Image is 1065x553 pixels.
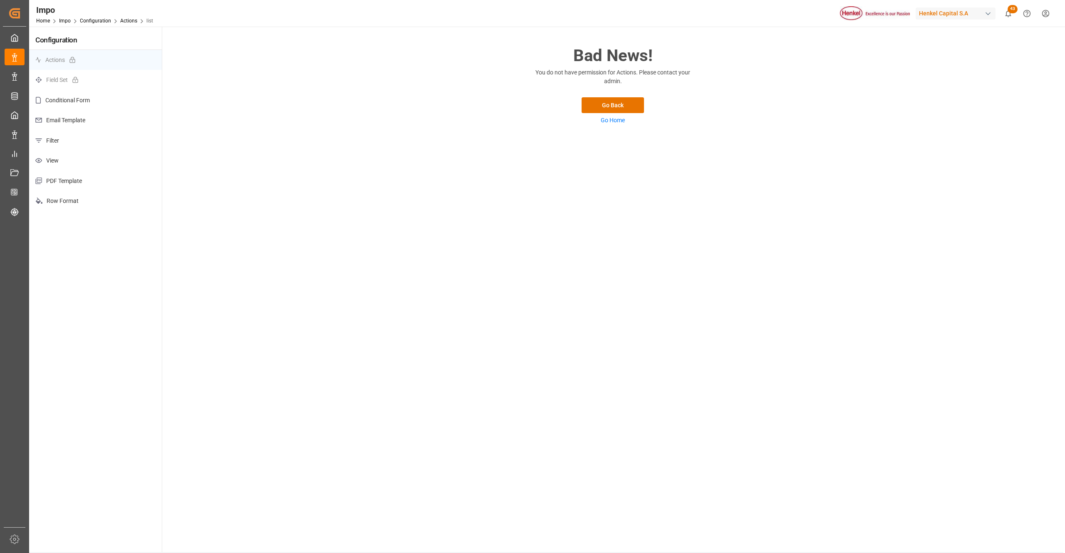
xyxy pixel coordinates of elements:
[29,110,162,131] p: Email Template
[29,90,162,111] p: Conditional Form
[36,18,50,24] a: Home
[80,18,111,24] a: Configuration
[916,5,999,21] button: Henkel Capital S.A
[1008,5,1018,13] span: 43
[999,4,1018,23] button: show 43 new notifications
[29,151,162,171] p: View
[29,70,162,90] p: Field Set
[530,68,696,86] p: You do not have permission for Actions. Please contact your admin.
[59,18,71,24] a: Impo
[29,191,162,211] p: Row Format
[29,171,162,191] p: PDF Template
[120,18,137,24] a: Actions
[29,131,162,151] p: Filter
[29,27,162,50] h4: Configuration
[840,6,910,21] img: Henkel%20logo.jpg_1689854090.jpg
[36,4,153,16] div: Impo
[530,43,696,68] h2: Bad News!
[582,97,644,113] button: Go Back
[29,50,162,70] p: Actions
[1018,4,1036,23] button: Help Center
[916,7,996,20] div: Henkel Capital S.A
[601,117,625,123] a: Go Home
